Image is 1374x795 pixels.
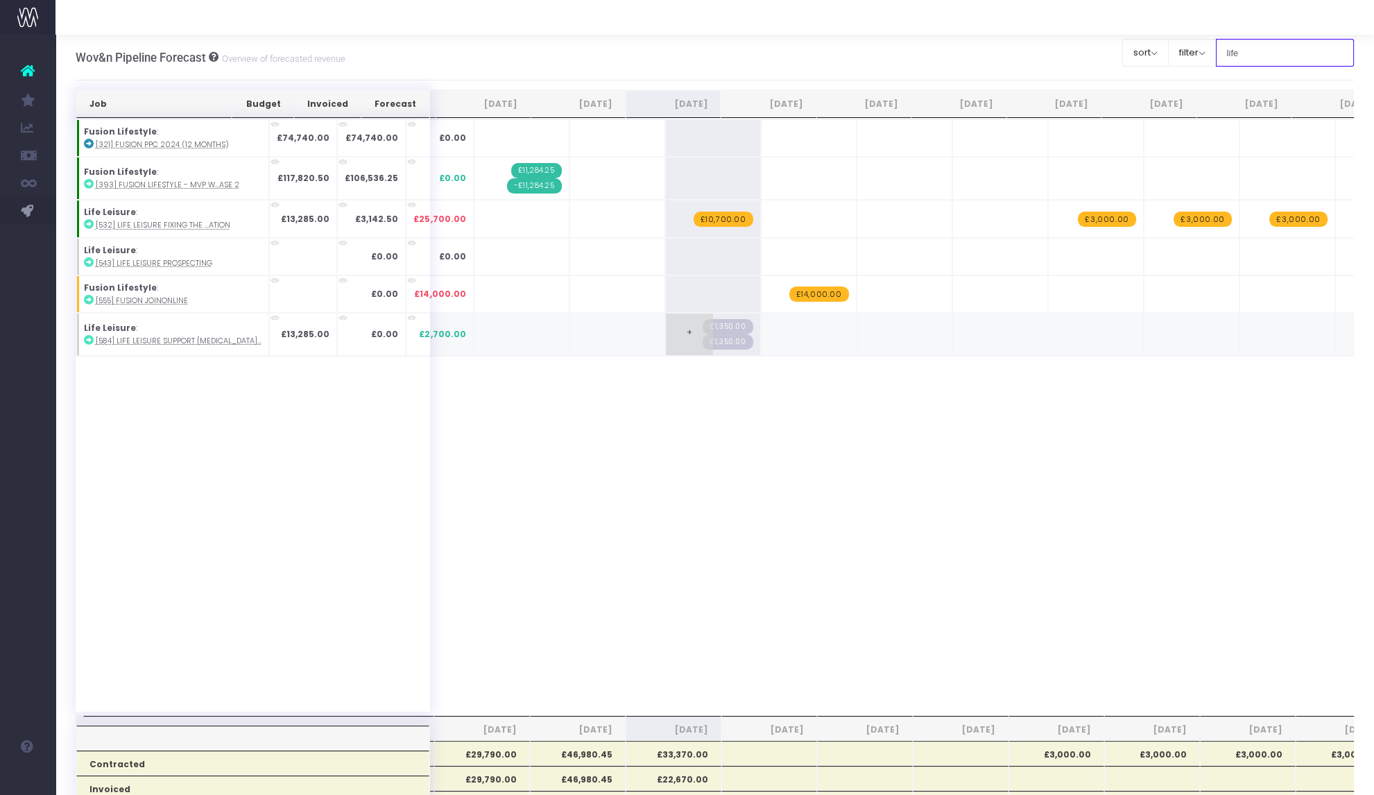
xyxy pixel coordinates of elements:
th: £29,790.00 [434,766,530,791]
th: Feb 26: activate to sort column ascending [1101,90,1196,118]
th: £3,000.00 [1104,741,1200,766]
span: wayahead Revenue Forecast Item [694,212,753,227]
span: [DATE] [543,724,612,736]
th: Jan 26: activate to sort column ascending [1006,90,1101,118]
button: sort [1122,39,1169,67]
td: : [76,275,269,313]
th: £3,000.00 [1200,741,1296,766]
strong: £0.00 [371,288,398,300]
button: filter [1168,39,1217,67]
th: Budget [232,90,294,118]
input: Search... [1216,39,1355,67]
span: £14,000.00 [414,288,465,300]
td: : [76,157,269,200]
th: Invoiced [294,90,361,118]
span: £0.00 [439,172,466,185]
span: [DATE] [926,724,995,736]
span: [DATE] [735,724,804,736]
strong: £74,740.00 [277,132,329,144]
th: £46,980.45 [530,766,626,791]
th: £46,980.45 [530,741,626,766]
th: Sep 25: activate to sort column ascending [626,90,721,118]
small: Overview of forecasted revenue [218,51,345,65]
span: £2,700.00 [420,328,466,341]
abbr: [393] Fusion Lifestyle - MVP Web Development phase 2 [96,180,239,190]
span: [DATE] [1117,724,1187,736]
td: : [76,313,269,356]
strong: £74,740.00 [345,132,398,144]
th: Forecast [361,90,429,118]
th: Job: activate to sort column ascending [76,90,232,118]
span: Streamtime Invoice: 744 – [393] Fusion Lifestyle - MVP Web Development phase 2 [507,178,562,194]
span: wayahead Revenue Forecast Item [789,287,849,302]
span: wayahead Revenue Forecast Item [1269,212,1327,227]
th: Contracted [76,751,429,776]
abbr: [543] life leisure prospecting [96,258,212,268]
strong: £13,285.00 [281,213,329,225]
strong: £13,285.00 [281,328,329,340]
span: [DATE] [830,724,900,736]
th: £33,370.00 [626,741,721,766]
strong: Life Leisure [84,206,136,218]
th: £29,790.00 [434,741,530,766]
strong: Fusion Lifestyle [84,166,157,178]
strong: £106,536.25 [345,172,398,184]
th: Mar 26: activate to sort column ascending [1196,90,1291,118]
th: Nov 25: activate to sort column ascending [816,90,911,118]
span: £25,700.00 [413,213,465,225]
span: wayahead Revenue Forecast Item [1078,212,1135,227]
th: Oct 25: activate to sort column ascending [721,90,816,118]
span: Streamtime Invoice: 574 – [393] Fusion Lifestyle - MVP Web Development phase 2 [511,163,562,178]
td: : [76,119,269,157]
th: Dec 25: activate to sort column ascending [911,90,1006,118]
td: : [76,238,269,275]
img: images/default_profile_image.png [17,767,38,788]
span: £14,000.00 [415,288,466,300]
span: [DATE] [447,724,517,736]
abbr: [555] Fusion JoinOnline [96,296,188,306]
strong: £117,820.50 [277,172,329,184]
strong: Fusion Lifestyle [84,282,157,293]
strong: £0.00 [371,250,398,262]
th: Aug 25: activate to sort column ascending [531,90,626,118]
span: £2,700.00 [419,328,465,341]
strong: Life Leisure [84,244,136,256]
span: £0.00 [439,132,466,144]
span: [DATE] [1022,724,1091,736]
span: [DATE] [1213,724,1282,736]
span: wayahead Revenue Forecast Item [1174,212,1231,227]
th: £3,000.00 [1008,741,1104,766]
span: Wov&n Pipeline Forecast [76,51,206,65]
strong: £3,142.50 [355,213,398,225]
span: [DATE] [639,724,708,736]
th: Jul 25: activate to sort column ascending [436,90,531,118]
abbr: [532] Life Leisure Fixing the Foundation [96,220,230,230]
span: £25,700.00 [414,213,466,225]
span: Streamtime Draft Invoice: null – [584] Life Leisure Support Retainer [703,319,753,334]
abbr: [584] Life Leisure Support Retainer [96,336,261,346]
strong: £0.00 [371,328,398,340]
span: + [666,314,713,355]
abbr: [321] Fusion PPC 2024 (12 months) [96,139,229,150]
strong: Life Leisure [84,322,136,334]
td: : [76,200,269,237]
strong: Fusion Lifestyle [84,126,157,137]
span: £0.00 [439,250,466,263]
span: Streamtime Draft Invoice: 778 – [584] Life Leisure Support Retainer [703,334,753,350]
th: £22,670.00 [626,766,721,791]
